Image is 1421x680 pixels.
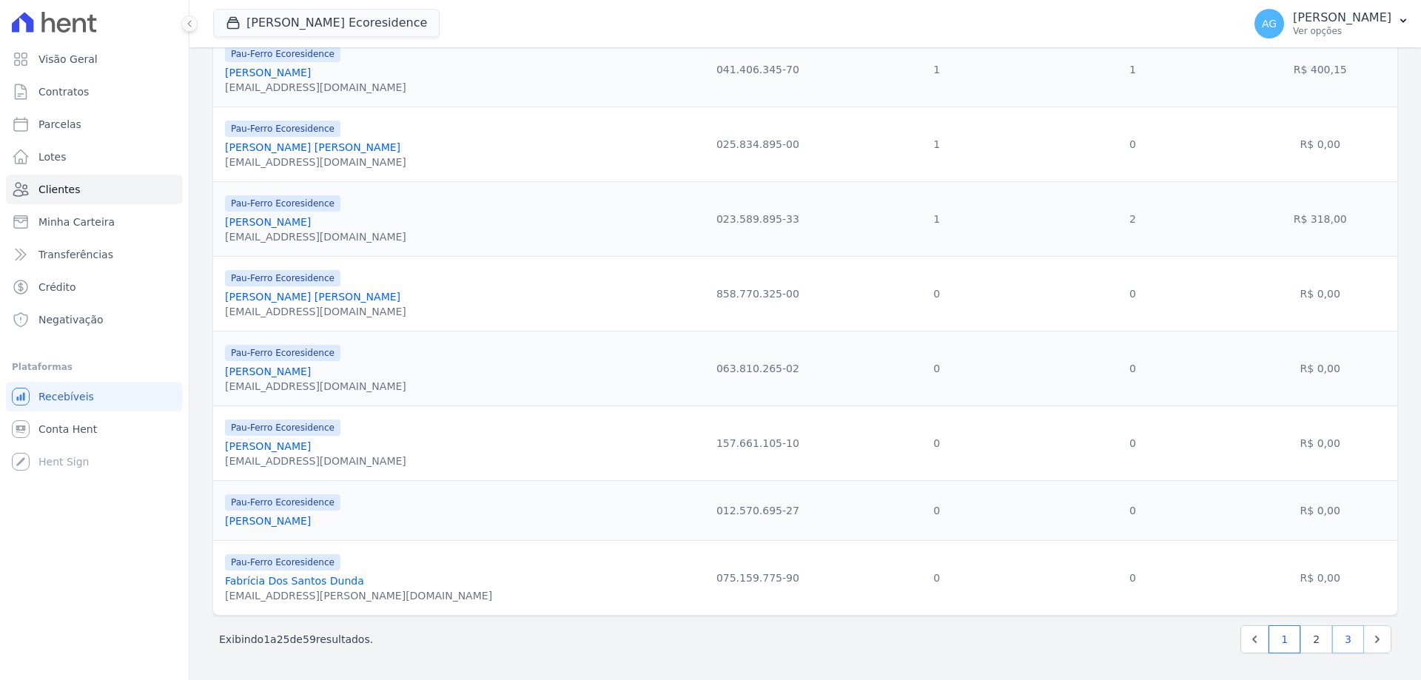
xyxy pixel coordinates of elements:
[1262,18,1277,29] span: AG
[1243,480,1397,540] td: R$ 0,00
[851,181,1023,256] td: 1
[851,405,1023,480] td: 0
[38,84,89,99] span: Contratos
[1023,32,1243,107] td: 1
[225,379,406,394] div: [EMAIL_ADDRESS][DOMAIN_NAME]
[225,420,340,436] span: Pau-Ferro Ecoresidence
[6,414,183,444] a: Conta Hent
[6,175,183,204] a: Clientes
[6,382,183,411] a: Recebíveis
[38,247,113,262] span: Transferências
[38,280,76,294] span: Crédito
[225,80,406,95] div: [EMAIL_ADDRESS][DOMAIN_NAME]
[6,142,183,172] a: Lotes
[38,215,115,229] span: Minha Carteira
[38,149,67,164] span: Lotes
[6,110,183,139] a: Parcelas
[225,216,311,228] a: [PERSON_NAME]
[225,304,406,319] div: [EMAIL_ADDRESS][DOMAIN_NAME]
[1023,256,1243,331] td: 0
[1023,181,1243,256] td: 2
[225,588,492,603] div: [EMAIL_ADDRESS][PERSON_NAME][DOMAIN_NAME]
[225,440,311,452] a: [PERSON_NAME]
[225,67,311,78] a: [PERSON_NAME]
[38,422,97,437] span: Conta Hent
[6,272,183,302] a: Crédito
[665,540,851,615] td: 075.159.775-90
[225,229,406,244] div: [EMAIL_ADDRESS][DOMAIN_NAME]
[851,540,1023,615] td: 0
[1023,107,1243,181] td: 0
[665,480,851,540] td: 012.570.695-27
[225,121,340,137] span: Pau-Ferro Ecoresidence
[6,240,183,269] a: Transferências
[1023,405,1243,480] td: 0
[12,358,177,376] div: Plataformas
[1293,10,1391,25] p: [PERSON_NAME]
[225,575,364,587] a: Fabrícia Dos Santos Dunda
[213,9,440,37] button: [PERSON_NAME] Ecoresidence
[665,331,851,405] td: 063.810.265-02
[1243,256,1397,331] td: R$ 0,00
[225,46,340,62] span: Pau-Ferro Ecoresidence
[1243,181,1397,256] td: R$ 318,00
[6,77,183,107] a: Contratos
[851,32,1023,107] td: 1
[1300,625,1332,653] a: 2
[665,256,851,331] td: 858.770.325-00
[6,305,183,334] a: Negativação
[225,195,340,212] span: Pau-Ferro Ecoresidence
[1243,540,1397,615] td: R$ 0,00
[1243,405,1397,480] td: R$ 0,00
[225,141,400,153] a: [PERSON_NAME] [PERSON_NAME]
[6,207,183,237] a: Minha Carteira
[263,633,270,645] span: 1
[225,454,406,468] div: [EMAIL_ADDRESS][DOMAIN_NAME]
[225,291,400,303] a: [PERSON_NAME] [PERSON_NAME]
[851,107,1023,181] td: 1
[851,331,1023,405] td: 0
[665,181,851,256] td: 023.589.895-33
[38,389,94,404] span: Recebíveis
[303,633,316,645] span: 59
[225,345,340,361] span: Pau-Ferro Ecoresidence
[1023,331,1243,405] td: 0
[225,155,406,169] div: [EMAIL_ADDRESS][DOMAIN_NAME]
[665,107,851,181] td: 025.834.895-00
[1243,331,1397,405] td: R$ 0,00
[1243,107,1397,181] td: R$ 0,00
[277,633,290,645] span: 25
[225,366,311,377] a: [PERSON_NAME]
[1023,480,1243,540] td: 0
[38,117,81,132] span: Parcelas
[1240,625,1269,653] a: Previous
[225,494,340,511] span: Pau-Ferro Ecoresidence
[1269,625,1300,653] a: 1
[1243,32,1397,107] td: R$ 400,15
[851,480,1023,540] td: 0
[1023,540,1243,615] td: 0
[1332,625,1364,653] a: 3
[38,52,98,67] span: Visão Geral
[1243,3,1421,44] button: AG [PERSON_NAME] Ver opções
[6,44,183,74] a: Visão Geral
[225,270,340,286] span: Pau-Ferro Ecoresidence
[38,182,80,197] span: Clientes
[1293,25,1391,37] p: Ver opções
[851,256,1023,331] td: 0
[1363,625,1391,653] a: Next
[225,554,340,570] span: Pau-Ferro Ecoresidence
[219,632,373,647] p: Exibindo a de resultados.
[665,405,851,480] td: 157.661.105-10
[225,515,311,527] a: [PERSON_NAME]
[38,312,104,327] span: Negativação
[665,32,851,107] td: 041.406.345-70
